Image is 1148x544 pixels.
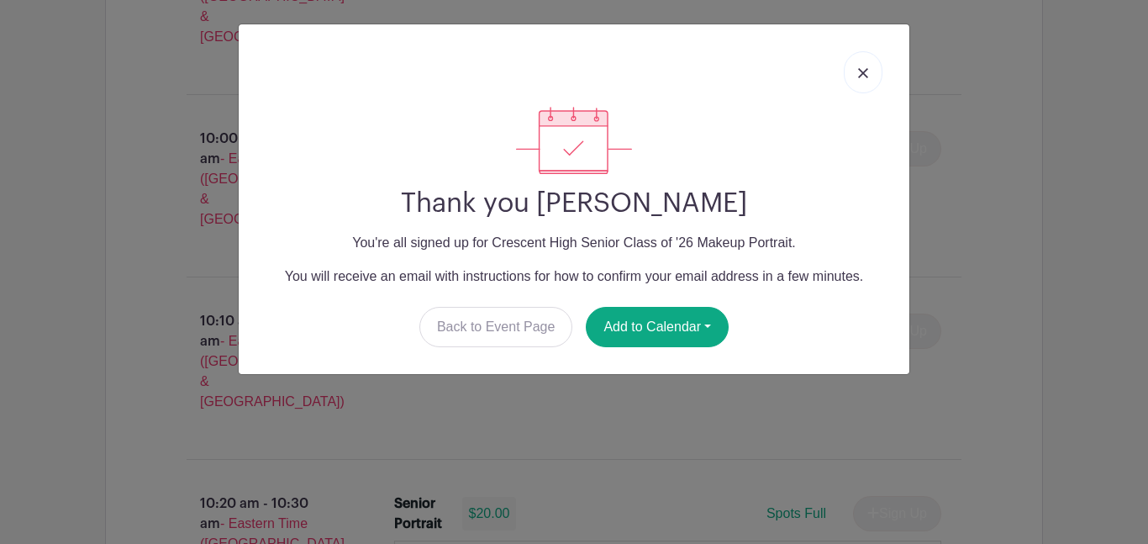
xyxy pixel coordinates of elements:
button: Add to Calendar [586,307,729,347]
p: You're all signed up for Crescent High Senior Class of '26 Makeup Portrait. [252,233,896,253]
img: signup_complete-c468d5dda3e2740ee63a24cb0ba0d3ce5d8a4ecd24259e683200fb1569d990c8.svg [516,107,632,174]
img: close_button-5f87c8562297e5c2d7936805f587ecaba9071eb48480494691a3f1689db116b3.svg [858,68,868,78]
p: You will receive an email with instructions for how to confirm your email address in a few minutes. [252,267,896,287]
h2: Thank you [PERSON_NAME] [252,187,896,219]
a: Back to Event Page [419,307,573,347]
